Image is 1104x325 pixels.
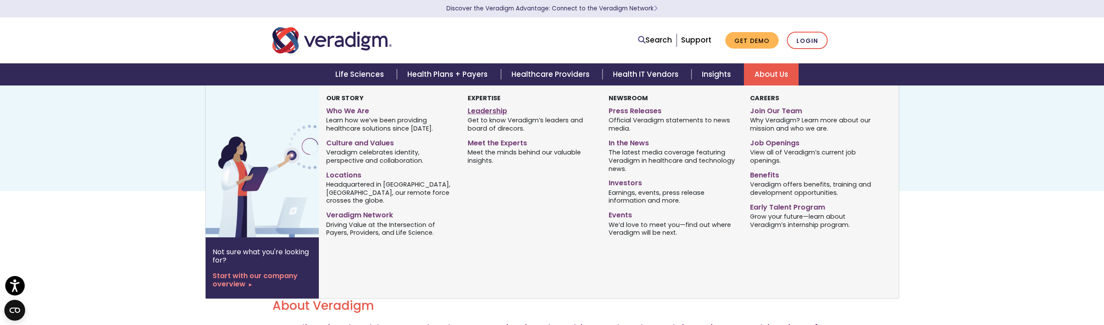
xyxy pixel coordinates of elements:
[326,94,364,102] strong: Our Story
[744,63,799,85] a: About Us
[609,220,737,237] span: We’d love to meet you—find out where Veradigm will be next.
[750,94,779,102] strong: Careers
[326,116,454,133] span: Learn how we’ve been providing healthcare solutions since [DATE].
[4,300,25,321] button: Open CMP widget
[750,200,878,212] a: Early Talent Program
[750,212,878,229] span: Grow your future—learn about Veradigm’s internship program.
[787,32,828,49] a: Login
[468,148,596,165] span: Meet the minds behind our valuable insights.
[750,148,878,165] span: View all of Veradigm’s current job openings.
[638,34,672,46] a: Search
[272,26,392,55] img: Veradigm logo
[272,299,832,313] h2: About Veradigm
[446,4,658,13] a: Discover the Veradigm Advantage: Connect to the Veradigm NetworkLearn More
[609,94,648,102] strong: Newsroom
[468,103,596,116] a: Leadership
[213,272,312,288] a: Start with our company overview
[609,135,737,148] a: In the News
[326,207,454,220] a: Veradigm Network
[681,35,711,45] a: Support
[326,135,454,148] a: Culture and Values
[609,188,737,205] span: Earnings, events, press release information and more.
[468,94,501,102] strong: Expertise
[603,63,691,85] a: Health IT Vendors
[325,63,397,85] a: Life Sciences
[326,220,454,237] span: Driving Value at the Intersection of Payers, Providers, and Life Science.
[326,103,454,116] a: Who We Are
[725,32,779,49] a: Get Demo
[501,63,603,85] a: Healthcare Providers
[750,135,878,148] a: Job Openings
[468,135,596,148] a: Meet the Experts
[397,63,501,85] a: Health Plans + Payers
[326,167,454,180] a: Locations
[206,85,345,237] img: Vector image of Veradigm’s Story
[326,180,454,205] span: Headquartered in [GEOGRAPHIC_DATA], [GEOGRAPHIC_DATA], our remote force crosses the globe.
[326,148,454,165] span: Veradigm celebrates identity, perspective and collaboration.
[609,116,737,133] span: Official Veradigm statements to news media.
[609,148,737,173] span: The latest media coverage featuring Veradigm in healthcare and technology news.
[750,180,878,197] span: Veradigm offers benefits, training and development opportunities.
[609,207,737,220] a: Events
[654,4,658,13] span: Learn More
[750,116,878,133] span: Why Veradigm? Learn more about our mission and who we are.
[750,103,878,116] a: Join Our Team
[468,116,596,133] span: Get to know Veradigm’s leaders and board of direcors.
[750,167,878,180] a: Benefits
[609,175,737,188] a: Investors
[609,103,737,116] a: Press Releases
[213,248,312,264] p: Not sure what you're looking for?
[691,63,744,85] a: Insights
